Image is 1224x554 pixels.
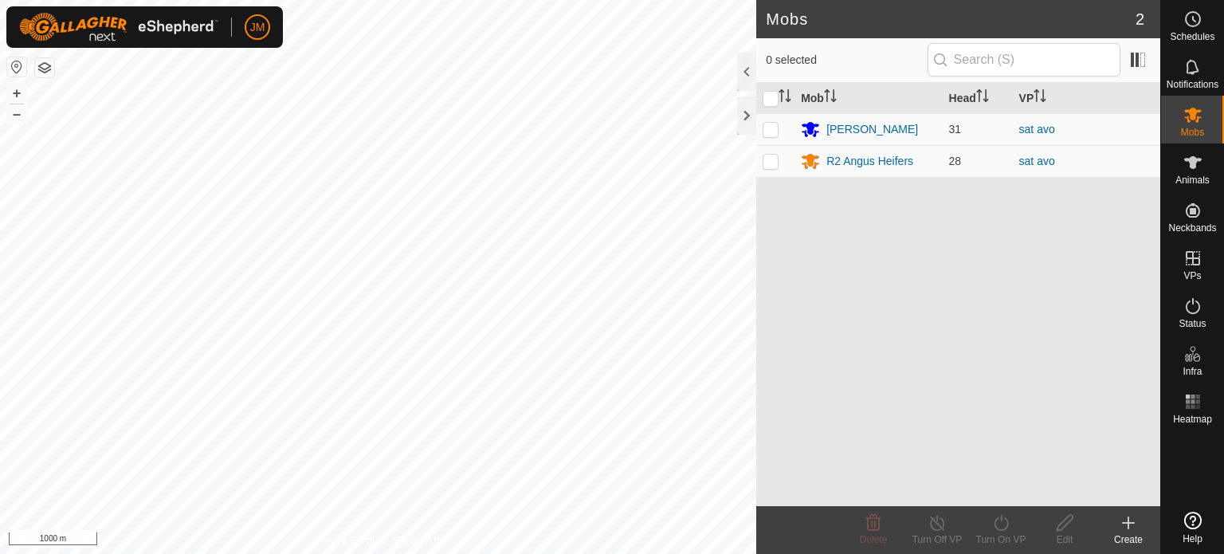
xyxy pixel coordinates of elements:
img: Gallagher Logo [19,13,218,41]
span: Status [1179,319,1206,328]
span: Animals [1175,175,1210,185]
h2: Mobs [766,10,1136,29]
th: Mob [794,83,942,114]
th: VP [1013,83,1160,114]
div: R2 Angus Heifers [826,153,913,170]
a: Help [1161,505,1224,550]
span: 31 [949,123,962,136]
div: Edit [1033,532,1096,547]
button: Reset Map [7,57,26,77]
span: Heatmap [1173,415,1212,424]
span: Schedules [1170,32,1214,41]
span: 0 selected [766,52,927,69]
th: Head [943,83,1013,114]
span: Neckbands [1168,223,1216,233]
p-sorticon: Activate to sort [824,92,837,104]
a: sat avo [1019,123,1055,136]
span: Infra [1183,367,1202,376]
p-sorticon: Activate to sort [1034,92,1046,104]
span: 2 [1136,7,1144,31]
span: Mobs [1181,128,1204,137]
button: + [7,84,26,103]
span: JM [250,19,265,36]
span: Delete [860,534,888,545]
div: Turn Off VP [905,532,969,547]
p-sorticon: Activate to sort [779,92,791,104]
span: Help [1183,534,1202,544]
span: VPs [1183,271,1201,281]
a: Contact Us [394,533,441,548]
button: – [7,104,26,124]
span: Notifications [1167,80,1218,89]
button: Map Layers [35,58,54,77]
div: [PERSON_NAME] [826,121,918,138]
input: Search (S) [928,43,1120,77]
span: 28 [949,155,962,167]
p-sorticon: Activate to sort [976,92,989,104]
a: sat avo [1019,155,1055,167]
div: Turn On VP [969,532,1033,547]
div: Create [1096,532,1160,547]
a: Privacy Policy [316,533,375,548]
